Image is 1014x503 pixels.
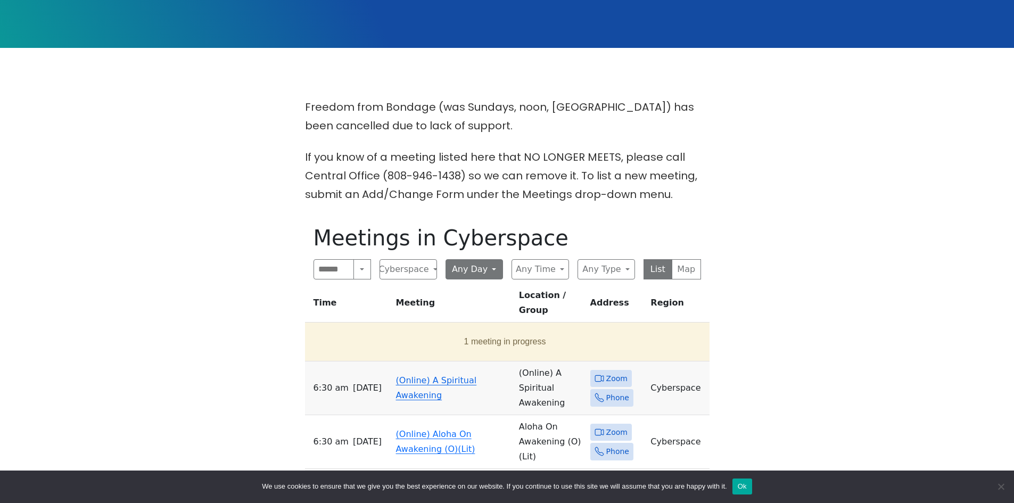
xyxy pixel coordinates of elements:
[353,434,382,449] span: [DATE]
[646,361,709,415] td: Cyberspace
[586,288,647,323] th: Address
[353,381,382,395] span: [DATE]
[392,288,515,323] th: Meeting
[262,481,727,492] span: We use cookies to ensure that we give you the best experience on our website. If you continue to ...
[314,259,355,279] input: Search
[646,415,709,469] td: Cyberspace
[353,259,370,279] button: Search
[606,426,628,439] span: Zoom
[606,391,629,405] span: Phone
[606,445,629,458] span: Phone
[995,481,1006,492] span: No
[396,375,477,400] a: (Online) A Spiritual Awakening
[515,288,586,323] th: Location / Group
[446,259,503,279] button: Any Day
[672,259,701,279] button: Map
[314,381,349,395] span: 6:30 AM
[309,327,701,357] button: 1 meeting in progress
[305,288,392,323] th: Time
[646,288,709,323] th: Region
[644,259,673,279] button: List
[512,259,569,279] button: Any Time
[732,479,752,494] button: Ok
[380,259,437,279] button: Cyberspace
[396,429,475,454] a: (Online) Aloha On Awakening (O)(Lit)
[515,415,586,469] td: Aloha On Awakening (O) (Lit)
[305,148,710,204] p: If you know of a meeting listed here that NO LONGER MEETS, please call Central Office (808-946-14...
[314,225,701,251] h1: Meetings in Cyberspace
[305,98,710,135] p: Freedom from Bondage (was Sundays, noon, [GEOGRAPHIC_DATA]) has been cancelled due to lack of sup...
[314,434,349,449] span: 6:30 AM
[606,372,628,385] span: Zoom
[578,259,635,279] button: Any Type
[515,361,586,415] td: (Online) A Spiritual Awakening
